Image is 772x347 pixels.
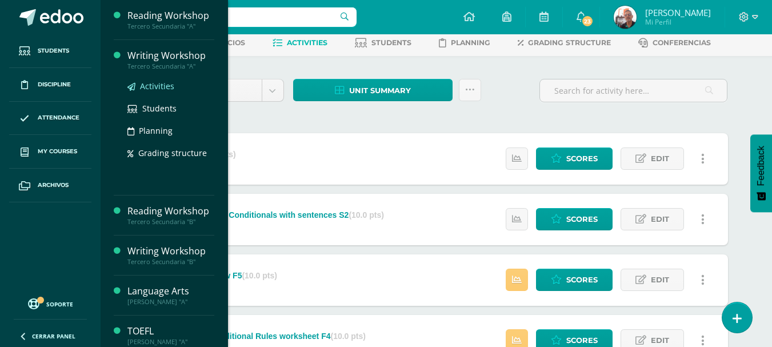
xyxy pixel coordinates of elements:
[46,300,73,308] span: Soporte
[651,269,669,290] span: Edit
[651,148,669,169] span: Edit
[9,135,91,169] a: My courses
[651,209,669,230] span: Edit
[371,38,411,47] span: Students
[9,34,91,68] a: Students
[127,79,214,93] a: Activities
[750,134,772,212] button: Feedback - Mostrar encuesta
[451,38,490,47] span: Planning
[242,271,277,280] strong: (10.0 pts)
[614,6,637,29] img: 55017845fec2dd1e23d86bbbd8458b68.png
[330,332,365,341] strong: (10.0 pts)
[127,22,214,30] div: Tercero Secundaria "A"
[127,9,214,22] div: Reading Workshop
[38,181,69,190] span: Archivos
[540,79,727,102] input: Search for activity here…
[273,34,327,52] a: Activities
[127,258,214,266] div: Tercero Secundaria "B"
[127,218,214,226] div: Tercero Secundaria "B"
[127,9,214,30] a: Reading WorkshopTercero Secundaria "A"
[9,68,91,102] a: Discipline
[127,245,214,266] a: Writing WorkshopTercero Secundaria "B"
[127,49,214,70] a: Writing WorkshopTercero Secundaria "A"
[127,245,214,258] div: Writing Workshop
[127,325,214,346] a: TOEFL[PERSON_NAME] "A"
[287,38,327,47] span: Activities
[38,147,77,156] span: My courses
[293,79,453,101] a: Unit summary
[518,34,611,52] a: Grading structure
[349,80,411,101] span: Unit summary
[566,209,598,230] span: Scores
[536,269,613,291] a: Scores
[138,147,207,158] span: Grading structure
[127,62,214,70] div: Tercero Secundaria "A"
[32,332,75,340] span: Cerrar panel
[127,325,214,338] div: TOEFL
[127,49,214,62] div: Writing Workshop
[439,34,490,52] a: Planning
[38,46,69,55] span: Students
[38,113,79,122] span: Attendance
[566,269,598,290] span: Scores
[756,146,766,186] span: Feedback
[127,285,214,306] a: Language Arts[PERSON_NAME] "A"
[566,148,598,169] span: Scores
[139,125,173,136] span: Planning
[638,34,711,52] a: Conferencias
[349,210,383,220] strong: (10.0 pts)
[127,102,214,115] a: Students
[645,7,711,18] span: [PERSON_NAME]
[127,205,214,226] a: Reading WorkshopTercero Secundaria "B"
[108,7,357,27] input: Search a user…
[9,169,91,202] a: Archivos
[127,146,214,159] a: Grading structure
[536,147,613,170] a: Scores
[14,296,87,311] a: Soporte
[127,124,214,137] a: Planning
[38,80,71,89] span: Discipline
[127,298,214,306] div: [PERSON_NAME] "A"
[581,15,594,27] span: 23
[355,34,411,52] a: Students
[653,38,711,47] span: Conferencias
[158,332,366,341] div: Present Real Conditional Rules worksheet F4
[536,208,613,230] a: Scores
[158,210,383,220] div: Quiz Present Real Conditionals with sentences S2
[142,103,177,114] span: Students
[9,102,91,135] a: Attendance
[528,38,611,47] span: Grading structure
[127,205,214,218] div: Reading Workshop
[645,17,711,27] span: Mi Perfil
[140,81,174,91] span: Activities
[127,285,214,298] div: Language Arts
[127,338,214,346] div: [PERSON_NAME] "A"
